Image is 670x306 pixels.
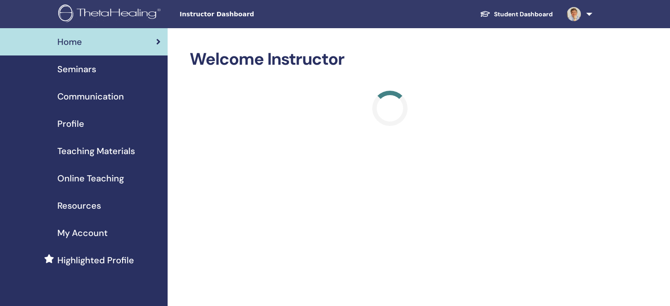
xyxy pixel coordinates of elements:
span: Online Teaching [57,172,124,185]
span: My Account [57,226,108,240]
img: default.jpg [567,7,581,21]
span: Teaching Materials [57,144,135,158]
span: Instructor Dashboard [180,10,312,19]
span: Seminars [57,63,96,76]
img: graduation-cap-white.svg [480,10,490,18]
span: Highlighted Profile [57,254,134,267]
span: Resources [57,199,101,212]
h2: Welcome Instructor [190,49,591,70]
span: Communication [57,90,124,103]
a: Student Dashboard [473,6,560,22]
img: logo.png [58,4,164,24]
span: Profile [57,117,84,130]
span: Home [57,35,82,48]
